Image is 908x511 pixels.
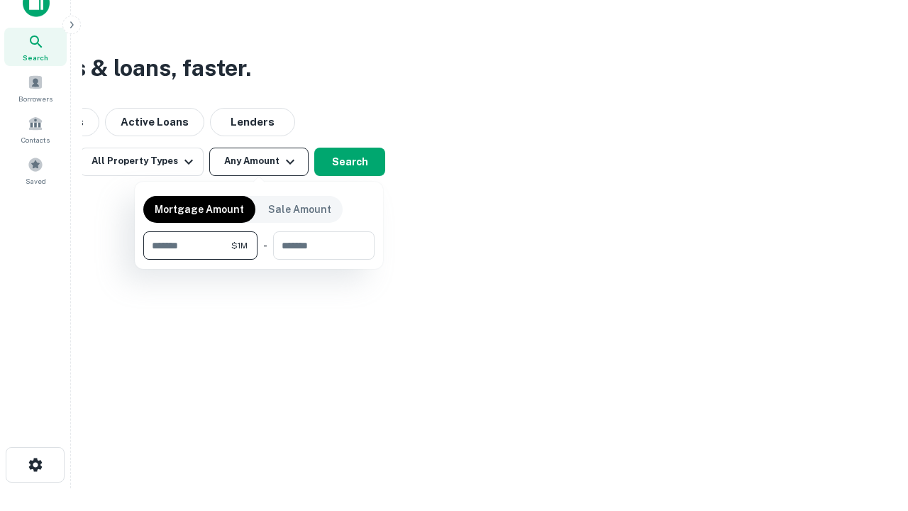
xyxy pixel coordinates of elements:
[231,239,248,252] span: $1M
[155,202,244,217] p: Mortgage Amount
[268,202,331,217] p: Sale Amount
[837,397,908,466] iframe: Chat Widget
[263,231,267,260] div: -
